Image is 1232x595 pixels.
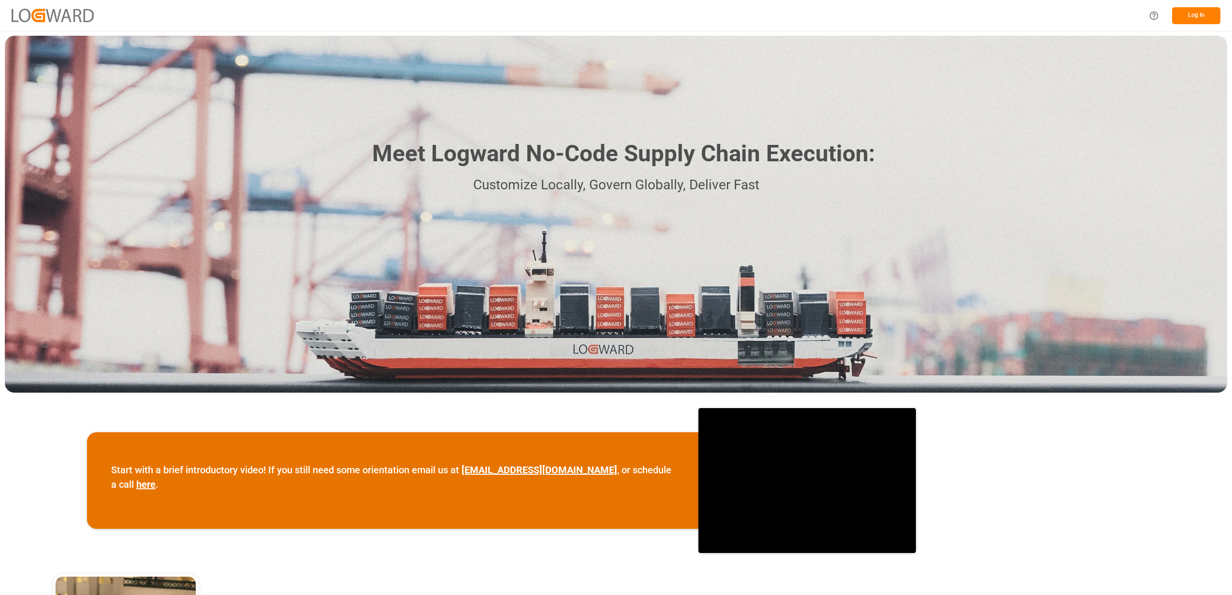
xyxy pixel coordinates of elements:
p: Customize Locally, Govern Globally, Deliver Fast [358,174,875,196]
a: here [136,479,156,490]
h1: Meet Logward No-Code Supply Chain Execution: [372,137,875,171]
button: Log In [1172,7,1220,24]
button: Help Center [1143,5,1165,27]
img: Logward_new_orange.png [12,9,94,22]
a: [EMAIL_ADDRESS][DOMAIN_NAME] [462,464,617,476]
p: Start with a brief introductory video! If you still need some orientation email us at , or schedu... [111,463,674,492]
